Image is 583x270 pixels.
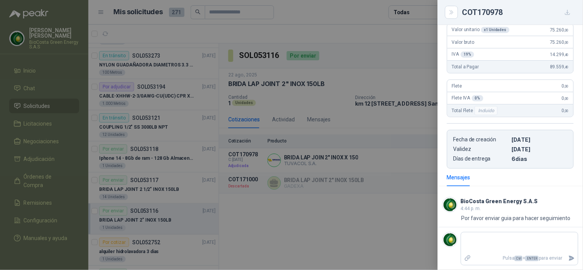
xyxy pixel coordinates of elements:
span: 75.260 [550,40,569,45]
button: Close [447,8,456,17]
p: Días de entrega [453,156,509,162]
p: Validez [453,146,509,152]
p: [DATE] [512,136,567,143]
span: 0 [562,83,569,89]
span: 0 [562,108,569,113]
img: Company Logo [443,232,457,247]
p: 6 dias [512,156,567,162]
div: COT170978 [462,6,574,18]
span: 4:44 p. m. [461,206,481,211]
span: Valor bruto [452,40,474,45]
p: Pulsa + para enviar [474,252,566,265]
span: ,40 [564,65,569,69]
span: ,40 [564,53,569,57]
span: 14.299 [550,52,569,57]
span: Total Flete [452,106,499,115]
span: ,00 [564,109,569,113]
span: Ctrl [515,256,523,261]
p: Fecha de creación [453,136,509,143]
label: Adjuntar archivos [461,252,474,265]
span: ,00 [564,96,569,101]
p: [DATE] [512,146,567,152]
span: ,00 [564,84,569,88]
span: ,00 [564,28,569,32]
span: 0 [562,96,569,101]
p: Por favor enviar guia para hacer seguimiento [462,214,571,222]
span: ,00 [564,40,569,45]
div: 19 % [461,51,475,58]
span: IVA [452,51,474,58]
span: Flete IVA [452,95,483,101]
div: Mensajes [447,173,470,182]
div: x 1 Unidades [481,27,510,33]
h3: BioCosta Green Energy S.A.S [461,199,538,204]
div: Incluido [475,106,498,115]
button: Enviar [565,252,578,265]
div: 0 % [472,95,483,101]
span: 89.559 [550,64,569,70]
img: Company Logo [443,197,457,212]
span: Total a Pagar [452,64,479,70]
span: Valor unitario [452,27,510,33]
span: Flete [452,83,462,89]
span: ENTER [525,256,539,261]
span: 75.260 [550,27,569,33]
